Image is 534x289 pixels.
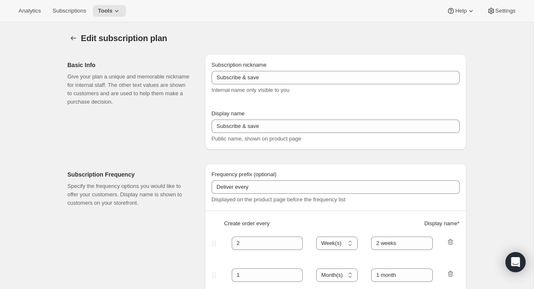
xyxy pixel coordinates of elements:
button: Settings [482,5,521,17]
span: Internal name only visible to you [212,87,290,93]
span: Subscriptions [52,8,86,14]
p: Specify the frequency options you would like to offer your customers. Display name is shown to cu... [68,182,191,207]
button: Help [442,5,480,17]
h2: Basic Info [68,61,191,69]
button: Tools [93,5,126,17]
span: Subscription nickname [212,62,267,68]
span: Tools [98,8,113,14]
span: Settings [495,8,516,14]
span: Frequency prefix (optional) [212,171,277,177]
span: Help [455,8,466,14]
div: Open Intercom Messenger [505,252,526,272]
span: Edit subscription plan [81,34,168,43]
h2: Subscription Frequency [68,170,191,179]
input: Deliver every [212,180,460,194]
input: Subscribe & Save [212,71,460,84]
span: Create order every [224,219,270,228]
p: Give your plan a unique and memorable nickname for internal staff. The other text values are show... [68,73,191,106]
button: Subscription plans [68,32,79,44]
span: Display name [212,110,245,117]
input: Subscribe & Save [212,120,460,133]
span: Displayed on the product page before the frequency list [212,196,346,203]
span: Public name, shown on product page [212,135,301,142]
button: Subscriptions [47,5,91,17]
input: 1 month [371,237,433,250]
span: Analytics [18,8,41,14]
input: 1 month [371,268,433,282]
button: Analytics [13,5,46,17]
span: Display name * [424,219,460,228]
